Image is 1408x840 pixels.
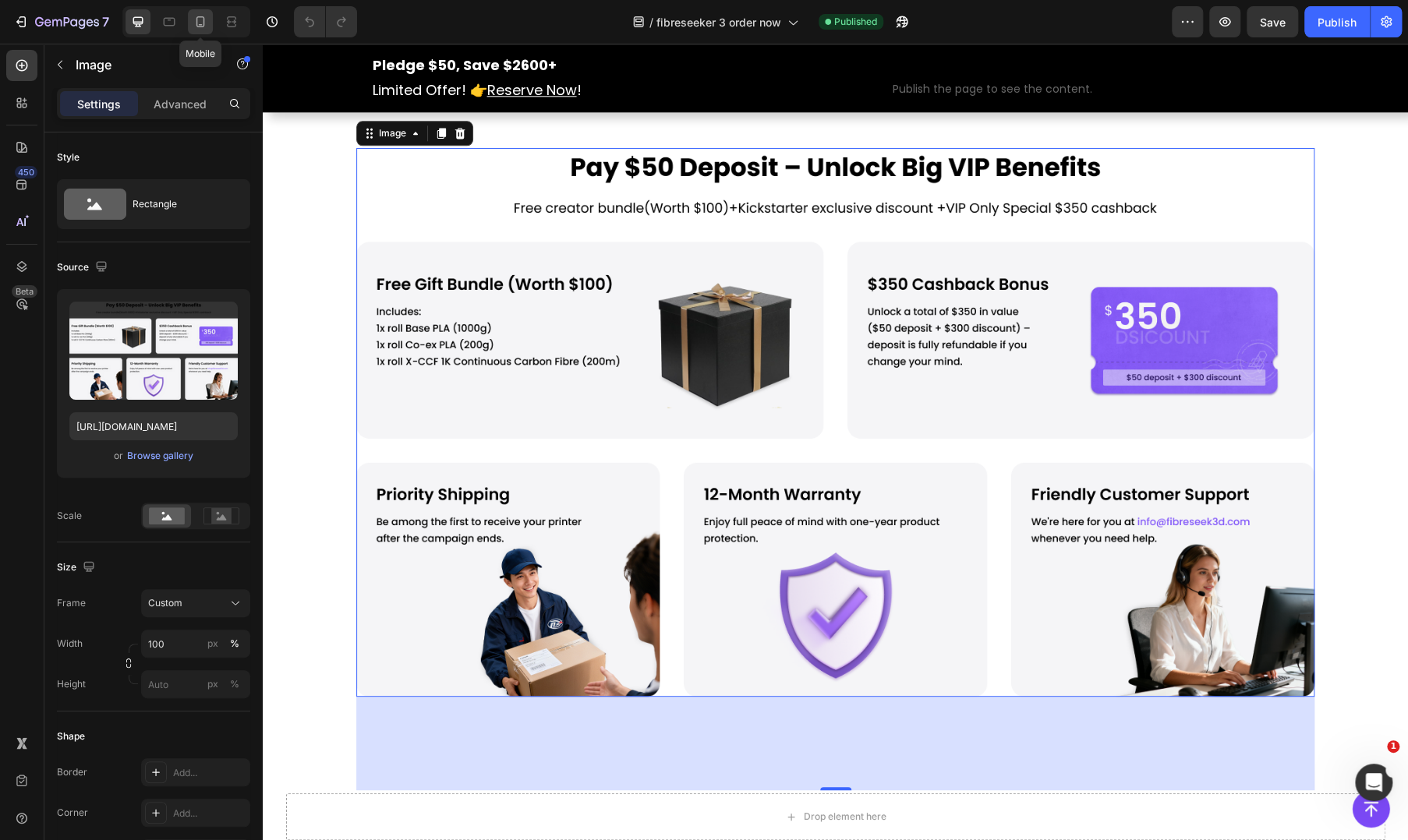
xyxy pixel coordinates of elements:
div: Beta [12,285,37,298]
div: Undo/Redo [294,6,357,37]
input: px% [141,630,250,658]
div: Publish [1318,14,1357,30]
div: Shape [57,729,85,743]
span: or [114,446,123,465]
label: Frame [57,596,86,610]
label: Height [57,677,86,691]
button: Save [1247,6,1298,37]
input: https://example.com/image.jpg [69,412,238,440]
div: Scale [57,509,82,523]
iframe: Intercom live chat [1355,764,1392,801]
div: % [230,637,239,651]
span: fibreseeker 3 order now [656,14,781,30]
div: 450 [15,166,37,178]
div: Add... [173,806,246,821]
span: Save [1260,16,1286,29]
div: Border [57,765,87,779]
div: Corner [57,806,88,820]
p: Advanced [154,96,207,112]
div: Source [57,257,111,278]
button: Publish [1304,6,1370,37]
div: Size [57,557,98,578]
input: px% [141,670,250,698]
div: % [230,677,239,691]
div: px [207,677,218,691]
div: Browse gallery [127,449,193,463]
p: Settings [77,96,121,112]
button: 7 [6,6,116,37]
div: px [207,637,218,651]
div: Rectangle [133,186,228,222]
p: Image [76,55,208,74]
button: px [225,675,244,694]
button: Browse gallery [126,448,194,464]
img: preview-image [69,302,238,400]
span: / [649,14,653,30]
button: % [203,634,222,653]
iframe: Design area [263,44,1408,840]
div: Add... [173,766,246,780]
label: Width [57,637,83,651]
span: Published [834,15,877,29]
button: px [225,634,244,653]
button: Custom [141,589,250,617]
span: 1 [1387,740,1399,753]
span: Custom [148,596,182,610]
div: Style [57,150,80,164]
button: % [203,675,222,694]
p: 7 [102,12,109,31]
